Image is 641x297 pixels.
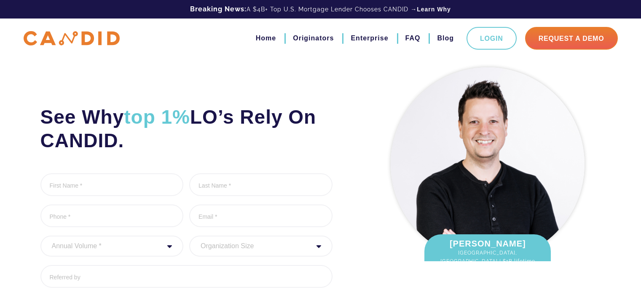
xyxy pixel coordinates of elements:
[40,105,333,152] h2: See Why LO’s Rely On CANDID.
[189,204,333,227] input: Email *
[417,5,451,13] a: Learn Why
[405,31,421,45] a: FAQ
[40,265,333,288] input: Referred by
[124,106,190,128] span: top 1%
[351,31,388,45] a: Enterprise
[467,27,517,50] a: Login
[525,27,618,50] a: Request A Demo
[190,5,247,13] b: Breaking News:
[433,249,542,274] span: [GEOGRAPHIC_DATA], [GEOGRAPHIC_DATA] | $1B lifetime fundings.
[40,204,184,227] input: Phone *
[256,31,276,45] a: Home
[437,31,454,45] a: Blog
[293,31,334,45] a: Originators
[189,173,333,196] input: Last Name *
[40,173,184,196] input: First Name *
[424,234,551,278] div: [PERSON_NAME]
[24,31,120,46] img: CANDID APP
